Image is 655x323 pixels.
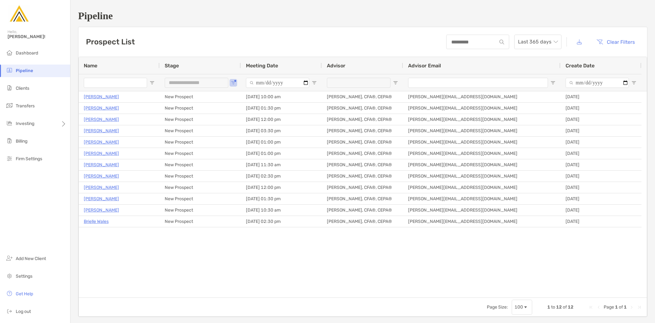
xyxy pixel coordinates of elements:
img: clients icon [6,84,13,92]
span: of [563,304,567,310]
span: 1 [624,304,627,310]
div: New Prospect [160,114,241,125]
div: [DATE] [561,205,641,216]
img: input icon [499,40,504,44]
div: [DATE] [561,137,641,148]
div: [PERSON_NAME], CFA®, CEPA® [322,216,403,227]
a: [PERSON_NAME] [84,116,119,123]
p: [PERSON_NAME] [84,172,119,180]
div: [PERSON_NAME][EMAIL_ADDRESS][DOMAIN_NAME] [403,137,561,148]
span: Meeting Date [246,63,278,69]
div: [PERSON_NAME], CFA®, CEPA® [322,91,403,102]
div: [DATE] [561,193,641,204]
div: New Prospect [160,125,241,136]
a: [PERSON_NAME] [84,206,119,214]
div: [PERSON_NAME][EMAIL_ADDRESS][DOMAIN_NAME] [403,182,561,193]
a: [PERSON_NAME] [84,104,119,112]
div: [PERSON_NAME][EMAIL_ADDRESS][DOMAIN_NAME] [403,91,561,102]
a: [PERSON_NAME] [84,195,119,203]
div: [DATE] 12:00 pm [241,182,322,193]
input: Name Filter Input [84,78,147,88]
input: Create Date Filter Input [566,78,629,88]
a: [PERSON_NAME] [84,127,119,135]
h1: Pipeline [78,10,647,22]
div: [PERSON_NAME][EMAIL_ADDRESS][DOMAIN_NAME] [403,159,561,170]
div: New Prospect [160,205,241,216]
div: Last Page [637,305,642,310]
div: [DATE] [561,103,641,114]
div: [DATE] 02:30 pm [241,216,322,227]
span: Settings [16,274,32,279]
button: Open Filter Menu [312,80,317,85]
div: [DATE] [561,216,641,227]
div: [PERSON_NAME], CFA®, CEPA® [322,114,403,125]
div: [PERSON_NAME][EMAIL_ADDRESS][DOMAIN_NAME] [403,216,561,227]
img: Zoe Logo [8,3,30,25]
div: [DATE] [561,125,641,136]
img: settings icon [6,272,13,280]
div: [DATE] 01:30 pm [241,103,322,114]
a: [PERSON_NAME] [84,93,119,101]
a: [PERSON_NAME] [84,161,119,169]
img: add_new_client icon [6,254,13,262]
div: [PERSON_NAME], CFA®, CEPA® [322,205,403,216]
div: New Prospect [160,148,241,159]
span: Page [604,304,614,310]
span: 1 [547,304,550,310]
div: [DATE] [561,148,641,159]
img: pipeline icon [6,66,13,74]
img: transfers icon [6,102,13,109]
span: Name [84,63,97,69]
div: [DATE] 01:30 pm [241,193,322,204]
div: New Prospect [160,91,241,102]
div: [PERSON_NAME], CFA®, CEPA® [322,193,403,204]
div: Page Size [512,300,532,315]
div: [DATE] 12:00 pm [241,114,322,125]
div: [DATE] 10:00 am [241,91,322,102]
img: logout icon [6,307,13,315]
img: firm-settings icon [6,155,13,162]
h3: Prospect List [86,37,135,46]
div: New Prospect [160,103,241,114]
div: [PERSON_NAME], CFA®, CEPA® [322,182,403,193]
div: [PERSON_NAME][EMAIL_ADDRESS][DOMAIN_NAME] [403,125,561,136]
div: [DATE] [561,159,641,170]
span: Transfers [16,103,35,109]
div: [PERSON_NAME], CFA®, CEPA® [322,137,403,148]
div: [PERSON_NAME][EMAIL_ADDRESS][DOMAIN_NAME] [403,114,561,125]
a: Brielle Wales [84,218,109,225]
div: [PERSON_NAME][EMAIL_ADDRESS][DOMAIN_NAME] [403,103,561,114]
span: 1 [615,304,618,310]
div: [DATE] [561,171,641,182]
div: [DATE] 03:30 pm [241,125,322,136]
div: [DATE] 01:00 pm [241,137,322,148]
input: Advisor Email Filter Input [408,78,548,88]
div: [DATE] 02:30 pm [241,171,322,182]
div: First Page [589,305,594,310]
a: [PERSON_NAME] [84,184,119,191]
span: Dashboard [16,50,38,56]
img: investing icon [6,119,13,127]
span: to [551,304,555,310]
span: Clients [16,86,29,91]
span: of [619,304,623,310]
span: Advisor Email [408,63,441,69]
div: Next Page [629,305,634,310]
div: [PERSON_NAME], CFA®, CEPA® [322,148,403,159]
div: [DATE] [561,114,641,125]
img: billing icon [6,137,13,144]
div: [PERSON_NAME][EMAIL_ADDRESS][DOMAIN_NAME] [403,205,561,216]
div: New Prospect [160,182,241,193]
span: Last 365 days [518,35,558,49]
div: [PERSON_NAME][EMAIL_ADDRESS][DOMAIN_NAME] [403,193,561,204]
button: Clear Filters [592,35,640,49]
span: 12 [556,304,562,310]
button: Open Filter Menu [550,80,555,85]
div: [DATE] [561,91,641,102]
span: Billing [16,139,27,144]
button: Open Filter Menu [150,80,155,85]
